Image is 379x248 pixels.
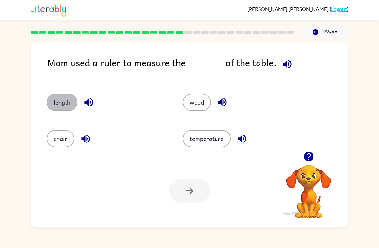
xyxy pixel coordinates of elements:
button: wood [183,94,211,111]
img: Literably [31,3,66,17]
div: ( ) [247,6,348,12]
button: length [47,94,77,111]
video: Your browser must support playing .mp4 files to use Literably. Please try using another browser. [277,155,341,219]
div: Mom used a ruler to measure the of the table. [48,55,348,81]
span: [PERSON_NAME] [PERSON_NAME] [247,6,330,12]
a: Logout [331,6,347,12]
button: temperature [183,130,231,147]
button: Pause [302,25,348,40]
button: chair [47,130,74,147]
